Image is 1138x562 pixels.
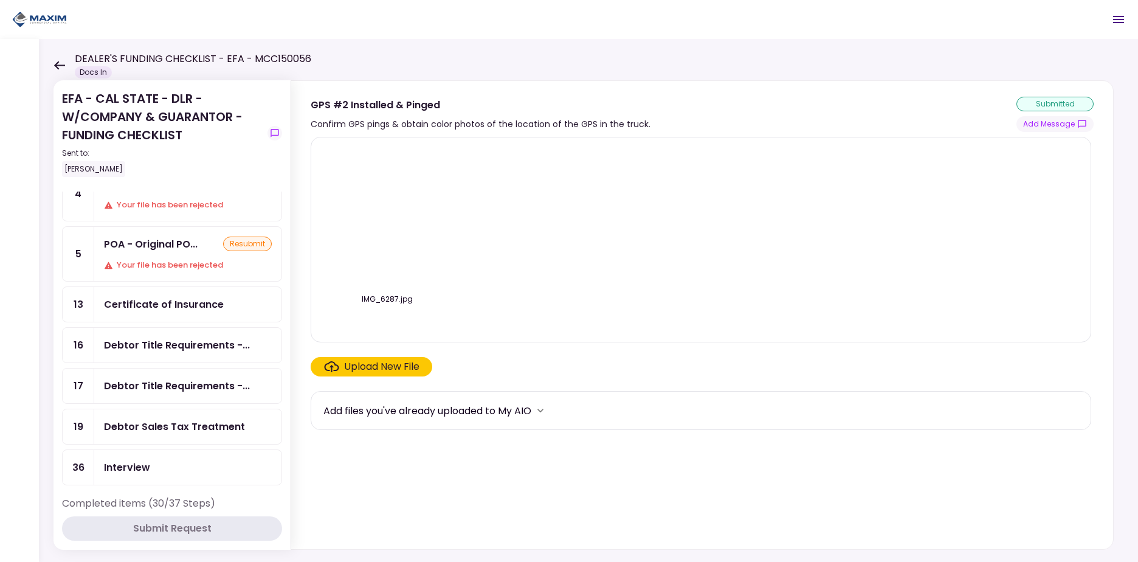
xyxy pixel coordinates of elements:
button: Open menu [1104,5,1133,34]
div: Sent to: [62,148,263,159]
a: 19Debtor Sales Tax Treatment [62,409,282,445]
span: Click here to upload the required document [311,357,432,376]
div: Submit Request [133,521,212,536]
div: Interview [104,460,150,475]
button: show-messages [267,126,282,140]
div: 16 [63,328,94,363]
div: Debtor Title Requirements - Other Requirements [104,338,250,353]
div: 36 [63,450,94,485]
div: Confirm GPS pings & obtain color photos of the location of the GPS in the truck. [311,117,650,131]
a: 13Certificate of Insurance [62,286,282,322]
button: Submit Request [62,516,282,541]
div: resubmit [223,237,272,251]
div: submitted [1016,97,1094,111]
a: 5POA - Original POA (not CA or GA)resubmitYour file has been rejected [62,226,282,282]
button: more [531,401,550,420]
h1: DEALER'S FUNDING CHECKLIST - EFA - MCC150056 [75,52,311,66]
a: 17Debtor Title Requirements - Proof of IRP or Exemption [62,368,282,404]
div: 5 [63,227,94,281]
a: 16Debtor Title Requirements - Other Requirements [62,327,282,363]
div: Debtor Sales Tax Treatment [104,419,245,434]
div: Debtor Title Requirements - Proof of IRP or Exemption [104,378,250,394]
div: [PERSON_NAME] [62,161,125,177]
a: 4POA - Original CA Reg260, Reg256, & Reg4008resubmitYour file has been rejected [62,166,282,221]
div: POA - Original POA (not CA or GA) [104,237,198,252]
div: Completed items (30/37 Steps) [62,496,282,521]
div: Certificate of Insurance [104,297,224,312]
div: GPS #2 Installed & PingedConfirm GPS pings & obtain color photos of the location of the GPS in th... [291,80,1114,550]
div: 13 [63,287,94,322]
div: Your file has been rejected [104,259,272,271]
div: EFA - CAL STATE - DLR - W/COMPANY & GUARANTOR - FUNDING CHECKLIST [62,89,263,177]
div: 4 [63,167,94,221]
div: Upload New File [344,359,419,374]
a: 36Interview [62,449,282,485]
div: Your file has been rejected [104,199,272,211]
button: show-messages [1016,116,1094,132]
div: Docs In [75,66,112,78]
div: 17 [63,369,94,403]
img: Partner icon [12,10,67,29]
div: 19 [63,409,94,444]
div: IMG_6287.jpg [323,294,451,305]
div: Add files you've already uploaded to My AIO [323,403,531,418]
div: GPS #2 Installed & Pinged [311,97,650,113]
